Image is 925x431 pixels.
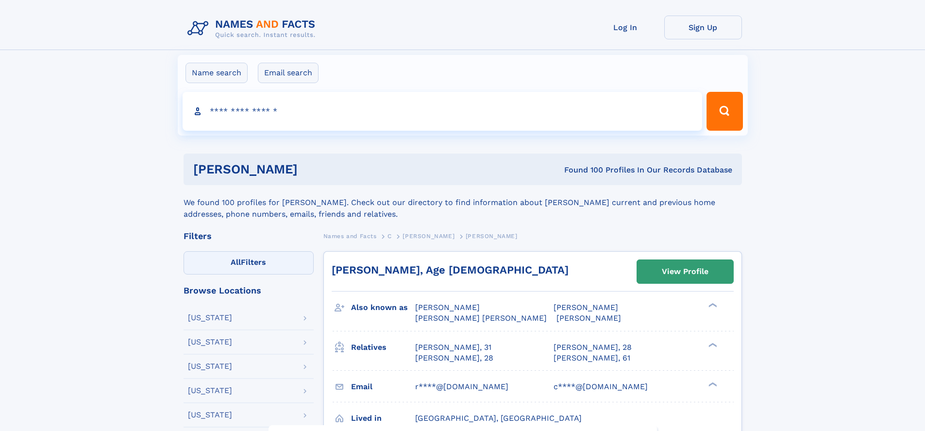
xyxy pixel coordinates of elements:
[431,165,732,175] div: Found 100 Profiles In Our Records Database
[706,381,718,387] div: ❯
[415,303,480,312] span: [PERSON_NAME]
[662,260,708,283] div: View Profile
[554,342,632,353] a: [PERSON_NAME], 28
[188,338,232,346] div: [US_STATE]
[415,353,493,363] a: [PERSON_NAME], 28
[188,411,232,419] div: [US_STATE]
[554,303,618,312] span: [PERSON_NAME]
[403,233,454,240] span: [PERSON_NAME]
[403,230,454,242] a: [PERSON_NAME]
[231,258,241,267] span: All
[184,251,314,275] label: Filters
[587,16,664,39] a: Log In
[193,163,431,175] h1: [PERSON_NAME]
[415,313,547,323] span: [PERSON_NAME] [PERSON_NAME]
[351,379,415,395] h3: Email
[387,230,392,242] a: C
[188,362,232,370] div: [US_STATE]
[184,185,742,220] div: We found 100 profiles for [PERSON_NAME]. Check out our directory to find information about [PERSO...
[258,63,319,83] label: Email search
[351,410,415,427] h3: Lived in
[184,286,314,295] div: Browse Locations
[183,92,703,131] input: search input
[637,260,733,283] a: View Profile
[706,342,718,348] div: ❯
[554,353,630,363] a: [PERSON_NAME], 61
[415,342,491,353] a: [PERSON_NAME], 31
[351,339,415,356] h3: Relatives
[185,63,248,83] label: Name search
[351,299,415,316] h3: Also known as
[184,16,323,42] img: Logo Names and Facts
[556,313,621,323] span: [PERSON_NAME]
[184,232,314,241] div: Filters
[323,230,377,242] a: Names and Facts
[332,264,569,276] a: [PERSON_NAME], Age [DEMOGRAPHIC_DATA]
[706,302,718,309] div: ❯
[415,414,582,423] span: [GEOGRAPHIC_DATA], [GEOGRAPHIC_DATA]
[188,387,232,395] div: [US_STATE]
[466,233,518,240] span: [PERSON_NAME]
[387,233,392,240] span: C
[188,314,232,322] div: [US_STATE]
[664,16,742,39] a: Sign Up
[706,92,742,131] button: Search Button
